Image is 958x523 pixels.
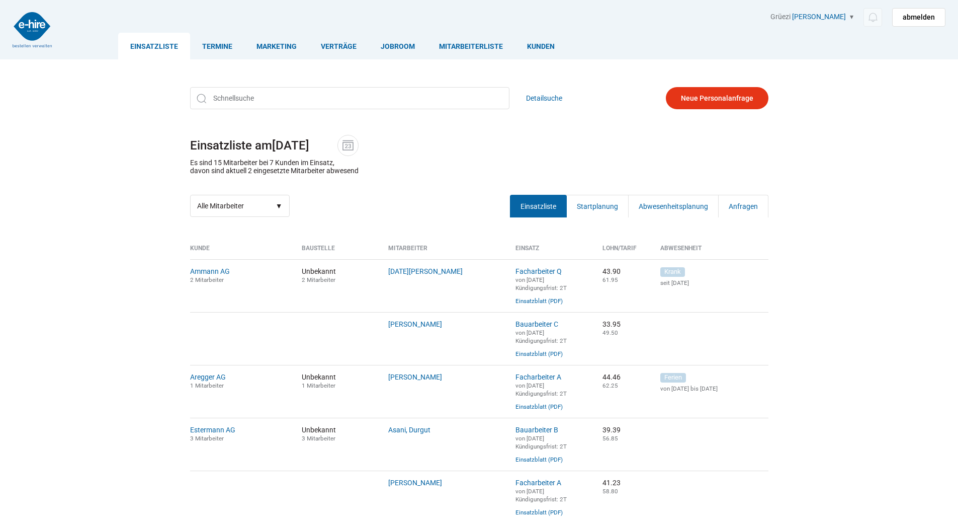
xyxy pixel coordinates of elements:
img: icon-notification.svg [866,11,879,24]
a: [DATE][PERSON_NAME] [388,267,463,275]
h1: Einsatzliste am [190,135,768,156]
div: Grüezi [770,13,945,27]
small: 1 Mitarbeiter [190,382,224,389]
a: Bauarbeiter B [515,426,558,434]
th: Einsatz [508,245,595,259]
th: Baustelle [294,245,381,259]
a: Estermann AG [190,426,235,434]
small: 2 Mitarbeiter [302,276,335,283]
small: 2 Mitarbeiter [190,276,224,283]
small: 3 Mitarbeiter [190,435,224,442]
th: Mitarbeiter [381,245,508,259]
small: 3 Mitarbeiter [302,435,335,442]
a: [PERSON_NAME] [388,320,442,328]
a: Facharbeiter Q [515,267,562,275]
a: Termine [190,33,244,59]
small: 62.25 [602,382,618,389]
small: von [DATE] Kündigungsfrist: 2T [515,276,567,291]
th: Abwesenheit [653,245,768,259]
nobr: 41.23 [602,479,621,487]
img: logo2.png [13,12,52,47]
a: Einsatzblatt (PDF) [515,456,563,463]
a: Jobroom [369,33,427,59]
span: Ferien [660,373,686,383]
a: [PERSON_NAME] [388,373,442,381]
small: 56.85 [602,435,618,442]
a: Einsatzblatt (PDF) [515,509,563,516]
a: Facharbeiter A [515,479,561,487]
span: Unbekannt [302,267,374,283]
a: Einsatzblatt (PDF) [515,350,563,357]
small: 61.95 [602,276,618,283]
span: Krank [660,267,685,277]
p: Es sind 15 Mitarbeiter bei 7 Kunden im Einsatz, davon sind aktuell 2 eingesetzte Mitarbeiter abwe... [190,159,359,175]
a: Einsatzblatt (PDF) [515,297,563,305]
a: Startplanung [566,195,629,217]
a: Aregger AG [190,373,226,381]
span: Unbekannt [302,426,374,442]
a: Ammann AG [190,267,230,275]
nobr: 44.46 [602,373,621,381]
small: 49.50 [602,329,618,336]
a: abmelden [892,8,945,27]
a: Asani, Durgut [388,426,430,434]
a: Einsatzliste [510,195,567,217]
th: Lohn/Tarif [595,245,653,259]
a: [PERSON_NAME] [388,479,442,487]
a: Kunden [515,33,567,59]
a: Abwesenheitsplanung [628,195,719,217]
th: Kunde [190,245,294,259]
a: Neue Personalanfrage [666,87,768,109]
small: von [DATE] Kündigungsfrist: 2T [515,488,567,503]
a: Marketing [244,33,309,59]
nobr: 43.90 [602,267,621,275]
a: Mitarbeiterliste [427,33,515,59]
a: Verträge [309,33,369,59]
a: Bauarbeiter C [515,320,558,328]
a: Anfragen [718,195,768,217]
small: von [DATE] bis [DATE] [660,385,768,392]
a: Einsatzblatt (PDF) [515,403,563,410]
small: von [DATE] Kündigungsfrist: 2T [515,435,567,450]
input: Schnellsuche [190,87,509,109]
nobr: 33.95 [602,320,621,328]
small: von [DATE] Kündigungsfrist: 2T [515,382,567,397]
small: 1 Mitarbeiter [302,382,335,389]
small: von [DATE] Kündigungsfrist: 2T [515,329,567,344]
span: Unbekannt [302,373,374,389]
a: Detailsuche [526,87,562,109]
small: 58.80 [602,488,618,495]
nobr: 39.39 [602,426,621,434]
a: [PERSON_NAME] [792,13,846,21]
small: seit [DATE] [660,279,768,286]
a: Einsatzliste [118,33,190,59]
img: icon-date.svg [340,138,356,153]
a: Facharbeiter A [515,373,561,381]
